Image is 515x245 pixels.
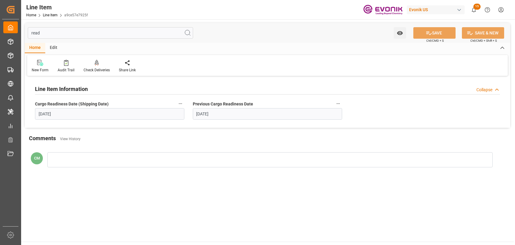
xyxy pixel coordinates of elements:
[28,27,193,39] input: Search Fields
[35,101,109,107] span: Cargo Readiness Date (Shipping Date)
[84,67,110,73] div: Check Deliveries
[394,27,406,39] button: open menu
[119,67,136,73] div: Share Link
[473,4,481,10] span: 15
[193,101,253,107] span: Previous Cargo Readiness Date
[426,38,444,43] span: Ctrl/CMD + S
[43,13,58,17] a: Line Item
[32,67,49,73] div: New Form
[193,108,342,120] input: MM-DD-YYYY
[35,85,88,93] h2: Line Item Information
[413,27,456,39] button: SAVE
[26,3,88,12] div: Line Item
[34,156,40,160] span: CM
[58,67,75,73] div: Audit Trail
[334,100,342,108] button: Previous Cargo Readiness Date
[467,3,481,17] button: show 15 new notifications
[25,43,45,53] div: Home
[176,100,184,108] button: Cargo Readiness Date (Shipping Date)
[407,5,465,14] div: Evonik US
[45,43,62,53] div: Edit
[476,87,492,93] div: Collapse
[29,134,56,142] h2: Comments
[35,108,184,120] input: MM-DD-YYYY
[363,5,402,15] img: Evonik-brand-mark-Deep-Purple-RGB.jpeg_1700498283.jpeg
[60,137,81,141] a: View History
[481,3,494,17] button: Help Center
[26,13,36,17] a: Home
[470,38,497,43] span: Ctrl/CMD + Shift + S
[407,4,467,15] button: Evonik US
[462,27,504,39] button: SAVE & NEW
